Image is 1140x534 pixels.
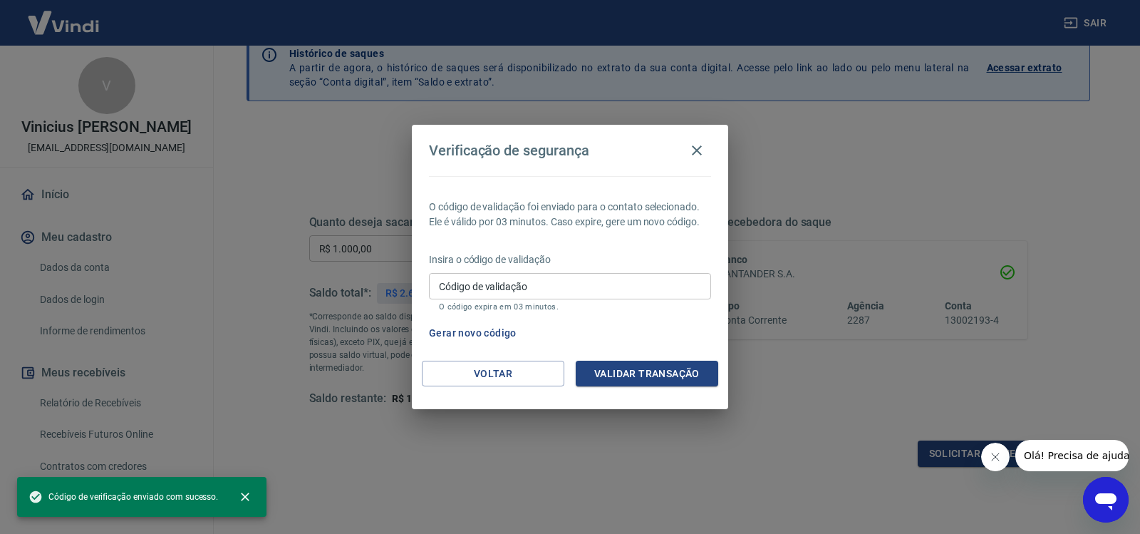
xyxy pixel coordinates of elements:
h4: Verificação de segurança [429,142,589,159]
button: Validar transação [576,361,718,387]
p: O código de validação foi enviado para o contato selecionado. Ele é válido por 03 minutos. Caso e... [429,200,711,230]
span: Código de verificação enviado com sucesso. [28,490,218,504]
p: Insira o código de validação [429,252,711,267]
p: O código expira em 03 minutos. [439,302,701,312]
button: Gerar novo código [423,320,522,346]
iframe: Fechar mensagem [981,443,1010,471]
iframe: Botão para abrir a janela de mensagens [1083,477,1129,523]
button: Voltar [422,361,564,387]
span: Olá! Precisa de ajuda? [9,10,120,21]
iframe: Mensagem da empresa [1015,440,1129,471]
button: close [229,481,261,513]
